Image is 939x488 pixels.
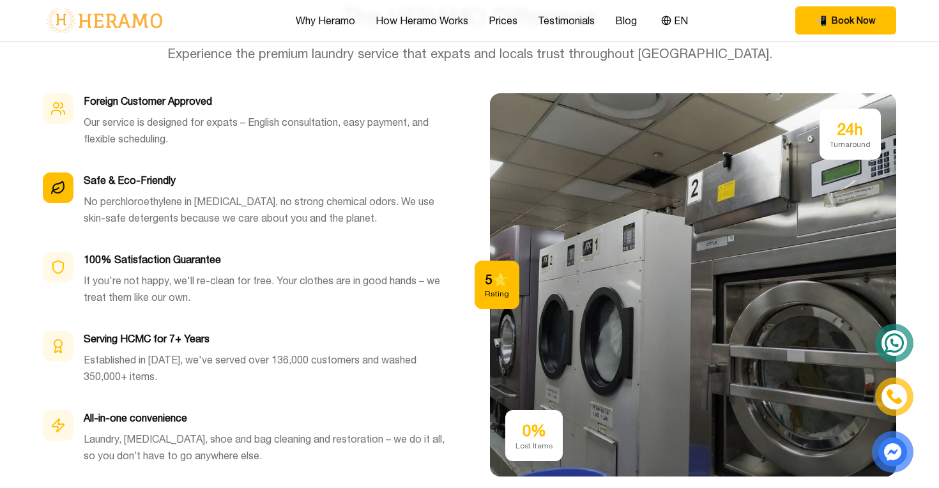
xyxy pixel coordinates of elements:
[515,441,553,451] div: Lost Items
[830,139,871,149] div: Turnaround
[84,410,449,425] h3: All-in-one convenience
[887,389,902,404] img: phone-icon
[485,289,509,299] div: Rating
[492,272,508,287] span: star
[84,252,449,267] h3: 100% Satisfaction Guarantee
[84,331,449,346] h3: Serving HCMC for 7+ Years
[43,45,896,63] p: Experience the premium laundry service that expats and locals trust throughout [GEOGRAPHIC_DATA].
[877,379,912,414] a: phone-icon
[43,7,166,34] img: logo-with-text.png
[376,13,468,28] a: How Heramo Works
[485,271,509,289] div: 5
[84,114,449,147] p: Our service is designed for expats – English consultation, easy payment, and flexible scheduling.
[84,431,449,464] p: Laundry, [MEDICAL_DATA], shoe and bag cleaning and restoration – we do it all, so you don’t have ...
[84,93,449,109] h3: Foreign Customer Approved
[832,14,876,27] span: Book Now
[84,351,449,385] p: Established in [DATE], we've served over 136,000 customers and washed 350,000+ items.
[84,172,449,188] h3: Safe & Eco-Friendly
[795,6,896,34] button: phone Book Now
[816,14,827,27] span: phone
[489,13,517,28] a: Prices
[830,119,871,139] div: 24h
[84,272,449,305] p: If you're not happy, we'll re-clean for free. Your clothes are in good hands – we treat them like...
[657,12,692,29] button: EN
[515,420,553,441] div: 0%
[615,13,637,28] a: Blog
[296,13,355,28] a: Why Heramo
[538,13,595,28] a: Testimonials
[84,193,449,226] p: No perchloroethylene in [MEDICAL_DATA], no strong chemical odors. We use skin-safe detergents bec...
